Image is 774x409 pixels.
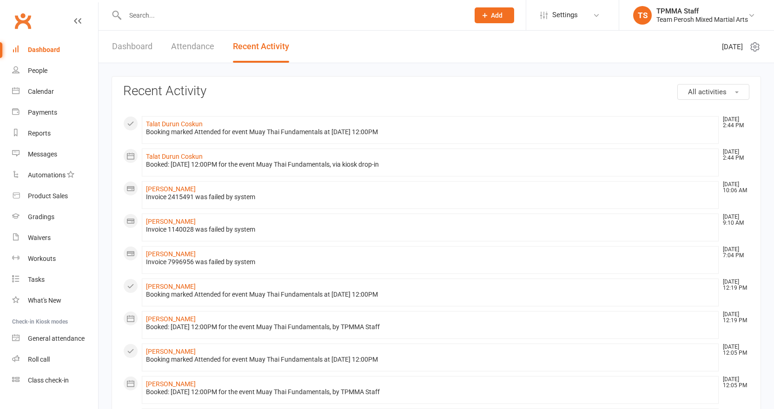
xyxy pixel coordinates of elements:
[146,226,714,234] div: Invoice 1140028 was failed by system
[28,150,57,158] div: Messages
[12,102,98,123] a: Payments
[146,218,196,225] a: [PERSON_NAME]
[28,356,50,363] div: Roll call
[28,67,47,74] div: People
[12,290,98,311] a: What's New
[12,39,98,60] a: Dashboard
[12,60,98,81] a: People
[12,328,98,349] a: General attendance kiosk mode
[718,377,749,389] time: [DATE] 12:05 PM
[12,269,98,290] a: Tasks
[475,7,514,23] button: Add
[718,117,749,129] time: [DATE] 2:44 PM
[146,161,714,169] div: Booked: [DATE] 12:00PM for the event Muay Thai Fundamentals, via kiosk drop-in
[12,165,98,186] a: Automations
[171,31,214,63] a: Attendance
[146,388,714,396] div: Booked: [DATE] 12:00PM for the event Muay Thai Fundamentals, by TPMMA Staff
[11,9,34,32] a: Clubworx
[233,31,289,63] a: Recent Activity
[12,349,98,370] a: Roll call
[12,207,98,227] a: Gradings
[12,370,98,391] a: Class kiosk mode
[718,344,749,356] time: [DATE] 12:05 PM
[12,227,98,248] a: Waivers
[677,84,749,100] button: All activities
[718,182,749,194] time: [DATE] 10:06 AM
[718,247,749,259] time: [DATE] 7:04 PM
[722,41,743,52] span: [DATE]
[146,283,196,290] a: [PERSON_NAME]
[112,31,152,63] a: Dashboard
[718,149,749,161] time: [DATE] 2:44 PM
[146,258,714,266] div: Invoice 7996956 was failed by system
[146,380,196,388] a: [PERSON_NAME]
[12,144,98,165] a: Messages
[633,6,652,25] div: TS
[12,248,98,269] a: Workouts
[552,5,578,26] span: Settings
[718,279,749,291] time: [DATE] 12:19 PM
[146,250,196,258] a: [PERSON_NAME]
[491,12,503,19] span: Add
[12,123,98,144] a: Reports
[122,9,463,22] input: Search...
[28,46,60,53] div: Dashboard
[123,84,749,98] h3: Recent Activity
[12,81,98,102] a: Calendar
[146,315,196,323] a: [PERSON_NAME]
[146,323,714,331] div: Booked: [DATE] 12:00PM for the event Muay Thai Fundamentals, by TPMMA Staff
[12,186,98,207] a: Product Sales
[28,255,56,262] div: Workouts
[28,213,54,221] div: Gradings
[146,356,714,364] div: Booking marked Attended for event Muay Thai Fundamentals at [DATE] 12:00PM
[28,109,57,116] div: Payments
[146,153,203,160] a: Talat Durun Coskun
[718,312,749,324] time: [DATE] 12:19 PM
[656,7,748,15] div: TPMMA Staff
[688,88,727,96] span: All activities
[28,377,69,384] div: Class check-in
[28,234,51,241] div: Waivers
[146,128,714,136] div: Booking marked Attended for event Muay Thai Fundamentals at [DATE] 12:00PM
[28,276,45,283] div: Tasks
[718,214,749,226] time: [DATE] 9:10 AM
[28,297,61,304] div: What's New
[656,15,748,24] div: Team Perosh Mixed Martial Arts
[28,88,54,95] div: Calendar
[28,192,68,200] div: Product Sales
[28,171,66,179] div: Automations
[28,130,51,137] div: Reports
[146,291,714,299] div: Booking marked Attended for event Muay Thai Fundamentals at [DATE] 12:00PM
[146,193,714,201] div: Invoice 2415491 was failed by system
[146,120,203,128] a: Talat Durun Coskun
[146,185,196,193] a: [PERSON_NAME]
[146,348,196,355] a: [PERSON_NAME]
[28,335,85,342] div: General attendance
